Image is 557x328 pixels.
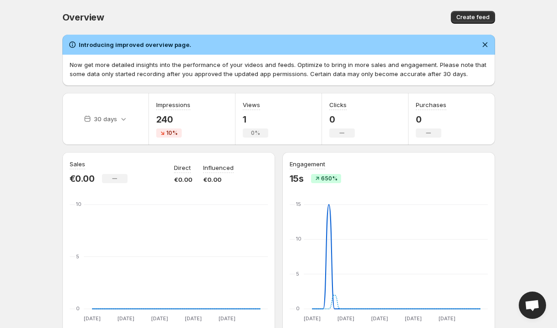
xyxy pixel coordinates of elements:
[290,159,325,169] h3: Engagement
[203,175,234,184] p: €0.00
[243,114,268,125] p: 1
[416,114,446,125] p: 0
[456,14,490,21] span: Create feed
[156,114,190,125] p: 240
[371,315,388,322] text: [DATE]
[479,38,491,51] button: Dismiss notification
[156,100,190,109] h3: Impressions
[218,315,235,322] text: [DATE]
[70,60,488,78] p: Now get more detailed insights into the performance of your videos and feeds. Optimize to bring i...
[296,305,300,312] text: 0
[151,315,168,322] text: [DATE]
[251,129,260,137] span: 0%
[76,253,79,260] text: 5
[70,173,95,184] p: €0.00
[329,100,347,109] h3: Clicks
[203,163,234,172] p: Influenced
[166,129,178,137] span: 10%
[76,305,80,312] text: 0
[243,100,260,109] h3: Views
[62,12,104,23] span: Overview
[184,315,201,322] text: [DATE]
[296,236,301,242] text: 10
[290,173,304,184] p: 15s
[337,315,354,322] text: [DATE]
[83,315,100,322] text: [DATE]
[296,271,299,277] text: 5
[70,159,85,169] h3: Sales
[174,163,191,172] p: Direct
[404,315,421,322] text: [DATE]
[303,315,320,322] text: [DATE]
[117,315,134,322] text: [DATE]
[94,114,117,123] p: 30 days
[296,201,301,207] text: 15
[174,175,192,184] p: €0.00
[329,114,355,125] p: 0
[76,201,82,207] text: 10
[79,40,191,49] h2: Introducing improved overview page.
[321,175,337,182] span: 650%
[519,292,546,319] a: Open chat
[438,315,455,322] text: [DATE]
[416,100,446,109] h3: Purchases
[451,11,495,24] button: Create feed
